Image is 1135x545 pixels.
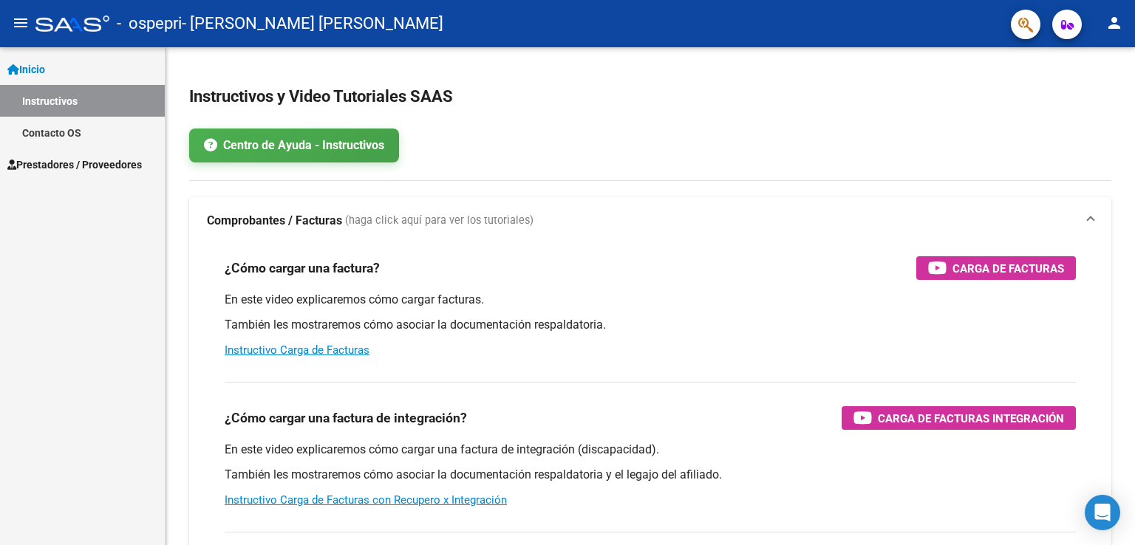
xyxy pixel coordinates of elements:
[189,197,1111,244] mat-expansion-panel-header: Comprobantes / Facturas (haga click aquí para ver los tutoriales)
[117,7,182,40] span: - ospepri
[7,61,45,78] span: Inicio
[225,258,380,278] h3: ¿Cómo cargar una factura?
[1085,495,1120,530] div: Open Intercom Messenger
[1105,14,1123,32] mat-icon: person
[842,406,1076,430] button: Carga de Facturas Integración
[225,408,467,428] h3: ¿Cómo cargar una factura de integración?
[12,14,30,32] mat-icon: menu
[878,409,1064,428] span: Carga de Facturas Integración
[7,157,142,173] span: Prestadores / Proveedores
[182,7,443,40] span: - [PERSON_NAME] [PERSON_NAME]
[916,256,1076,280] button: Carga de Facturas
[225,343,369,357] a: Instructivo Carga de Facturas
[225,493,507,507] a: Instructivo Carga de Facturas con Recupero x Integración
[189,128,399,162] a: Centro de Ayuda - Instructivos
[225,442,1076,458] p: En este video explicaremos cómo cargar una factura de integración (discapacidad).
[225,467,1076,483] p: También les mostraremos cómo asociar la documentación respaldatoria y el legajo del afiliado.
[189,83,1111,111] h2: Instructivos y Video Tutoriales SAAS
[225,317,1076,333] p: También les mostraremos cómo asociar la documentación respaldatoria.
[952,259,1064,278] span: Carga de Facturas
[225,292,1076,308] p: En este video explicaremos cómo cargar facturas.
[207,213,342,229] strong: Comprobantes / Facturas
[345,213,534,229] span: (haga click aquí para ver los tutoriales)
